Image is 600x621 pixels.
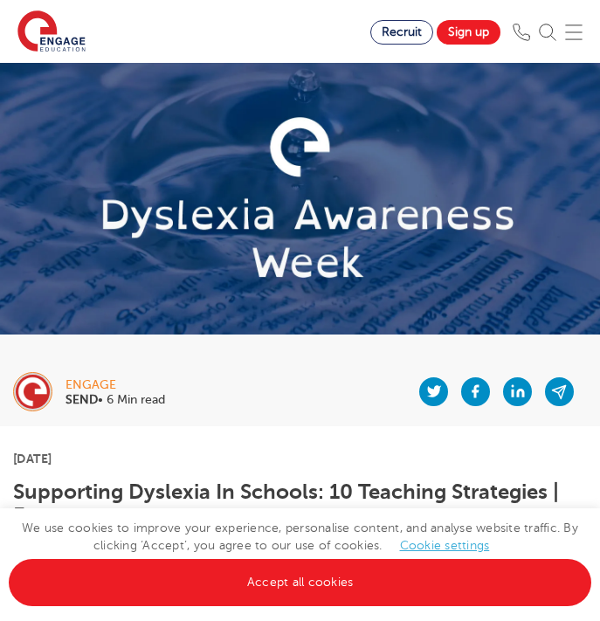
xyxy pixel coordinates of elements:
[66,394,165,406] p: • 6 Min read
[17,10,86,54] img: Engage Education
[370,20,433,45] a: Recruit
[400,539,490,552] a: Cookie settings
[13,480,587,527] h1: Supporting Dyslexia In Schools: 10 Teaching Strategies | Engage
[565,24,583,41] img: Mobile Menu
[437,20,500,45] a: Sign up
[9,521,591,589] span: We use cookies to improve your experience, personalise content, and analyse website traffic. By c...
[513,24,530,41] img: Phone
[382,25,422,38] span: Recruit
[13,452,587,465] p: [DATE]
[66,393,98,406] b: SEND
[9,559,591,606] a: Accept all cookies
[539,24,556,41] img: Search
[66,379,165,391] div: engage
